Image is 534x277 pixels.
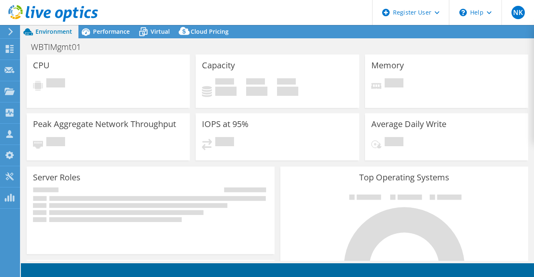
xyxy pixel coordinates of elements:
[459,9,467,16] svg: \n
[35,27,72,35] span: Environment
[246,87,267,96] h4: 0 GiB
[202,61,235,70] h3: Capacity
[385,78,403,90] span: Pending
[33,61,50,70] h3: CPU
[215,87,237,96] h4: 0 GiB
[371,120,446,129] h3: Average Daily Write
[511,6,525,19] span: NK
[246,78,265,87] span: Free
[93,27,130,35] span: Performance
[277,78,296,87] span: Total
[46,78,65,90] span: Pending
[215,78,234,87] span: Used
[33,173,81,182] h3: Server Roles
[33,120,176,129] h3: Peak Aggregate Network Throughput
[215,137,234,148] span: Pending
[202,120,249,129] h3: IOPS at 95%
[371,61,404,70] h3: Memory
[287,173,522,182] h3: Top Operating Systems
[277,87,298,96] h4: 0 GiB
[191,27,229,35] span: Cloud Pricing
[46,137,65,148] span: Pending
[385,137,403,148] span: Pending
[151,27,170,35] span: Virtual
[27,42,94,52] h1: WBTIMgmt01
